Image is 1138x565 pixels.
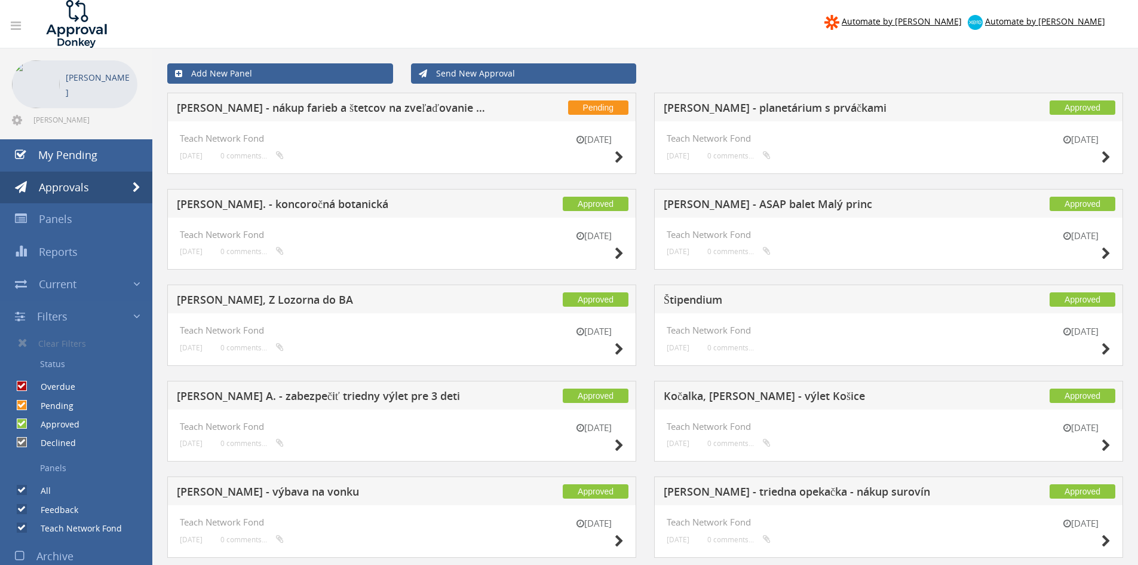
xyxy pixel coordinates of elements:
h5: [PERSON_NAME] - triedna opekačka - nákup surovín [664,486,979,501]
span: Archive [36,549,73,563]
h4: Teach Network Fond [667,325,1111,335]
h5: Kočalka, [PERSON_NAME] - výlet Košice [664,390,979,405]
span: Approved [1050,484,1115,499]
small: 0 comments... [220,247,284,256]
h4: Teach Network Fond [667,133,1111,143]
small: [DATE] [564,517,624,530]
h5: [PERSON_NAME] A. - zabezpečiť triedny výlet pre 3 deti [177,390,492,405]
h5: Štipendium [664,294,979,309]
span: Pending [568,100,628,115]
span: My Pending [38,148,97,162]
small: 0 comments... [707,535,771,544]
h4: Teach Network Fond [667,422,1111,432]
small: [DATE] [564,325,624,338]
label: Overdue [29,381,75,393]
h5: [PERSON_NAME], Z Lozorna do BA [177,294,492,309]
small: [DATE] [180,343,203,352]
small: [DATE] [564,230,624,242]
h4: Teach Network Fond [667,230,1111,240]
small: [DATE] [564,133,624,146]
p: [PERSON_NAME] [66,70,131,100]
label: Feedback [29,504,78,516]
span: Filters [37,309,68,323]
span: Approved [1050,389,1115,403]
small: 0 comments... [220,439,284,448]
small: 0 comments... [707,151,771,160]
span: Approved [1050,100,1115,115]
label: Approved [29,419,79,430]
small: [DATE] [667,151,689,160]
small: [DATE] [667,535,689,544]
a: Clear Filters [9,332,152,354]
span: Approved [1050,197,1115,211]
h5: [PERSON_NAME] - výbava na vonku [177,486,492,501]
h5: [PERSON_NAME] - nákup farieb a štetcov na zveľaďovanie mesta [177,102,492,117]
h5: [PERSON_NAME] - ASAP balet Malý princ [664,198,979,213]
h4: Teach Network Fond [180,133,624,143]
small: [DATE] [1051,517,1111,530]
img: zapier-logomark.png [824,15,839,30]
small: [DATE] [180,247,203,256]
a: Add New Panel [167,63,393,84]
h4: Teach Network Fond [180,422,624,432]
label: Teach Network Fond [29,523,122,535]
small: [DATE] [180,439,203,448]
a: Send New Approval [411,63,637,84]
h5: [PERSON_NAME]. - koncoročná botanická [177,198,492,213]
span: Automate by [PERSON_NAME] [842,16,962,27]
span: Approved [1050,292,1115,307]
span: Approvals [39,180,89,194]
h4: Teach Network Fond [180,230,624,240]
small: [DATE] [667,343,689,352]
span: Approved [563,197,628,211]
span: Approved [563,484,628,499]
span: Current [39,277,76,291]
small: 0 comments... [220,343,284,352]
span: Panels [39,212,72,226]
small: [DATE] [180,151,203,160]
span: Reports [39,245,78,259]
small: [DATE] [1051,133,1111,146]
label: Declined [29,437,76,449]
a: Panels [9,458,152,478]
span: Approved [563,292,628,307]
small: 0 comments... [220,151,284,160]
span: [PERSON_NAME][EMAIL_ADDRESS][DOMAIN_NAME] [33,115,135,124]
small: 0 comments... [220,535,284,544]
small: [DATE] [667,439,689,448]
small: [DATE] [564,422,624,434]
h5: [PERSON_NAME] - planetárium s prváčkami [664,102,979,117]
small: [DATE] [667,247,689,256]
span: Automate by [PERSON_NAME] [985,16,1105,27]
small: 0 comments... [707,343,754,352]
a: Status [9,354,152,374]
h4: Teach Network Fond [180,517,624,527]
span: Approved [563,389,628,403]
small: 0 comments... [707,439,771,448]
small: 0 comments... [707,247,771,256]
small: [DATE] [1051,325,1111,338]
small: [DATE] [1051,422,1111,434]
small: [DATE] [180,535,203,544]
label: Pending [29,400,73,412]
h4: Teach Network Fond [180,325,624,335]
h4: Teach Network Fond [667,517,1111,527]
label: All [29,485,51,497]
img: xero-logo.png [968,15,983,30]
small: [DATE] [1051,230,1111,242]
